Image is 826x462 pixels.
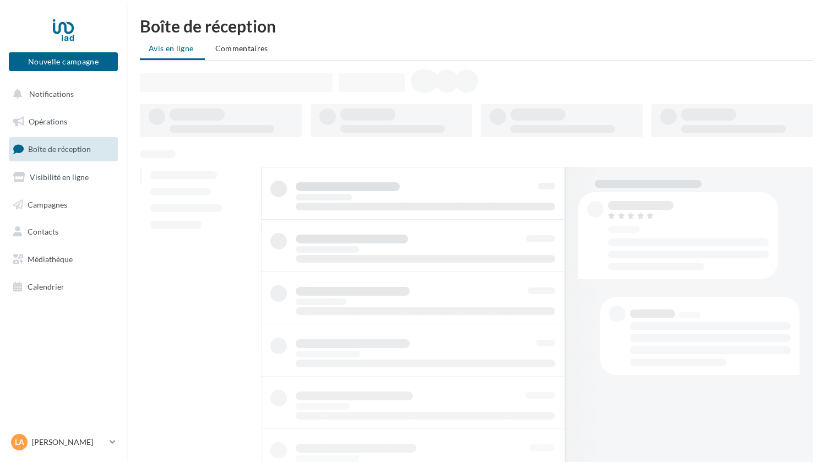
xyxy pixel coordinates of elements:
p: [PERSON_NAME] [32,437,105,448]
a: LA [PERSON_NAME] [9,432,118,453]
span: Opérations [29,117,67,126]
a: Médiathèque [7,248,120,271]
span: Contacts [28,227,58,236]
span: Visibilité en ligne [30,172,89,182]
div: Boîte de réception [140,18,813,34]
a: Campagnes [7,193,120,216]
a: Calendrier [7,275,120,298]
a: Contacts [7,220,120,243]
button: Notifications [7,83,116,106]
span: Commentaires [215,44,268,53]
a: Opérations [7,110,120,133]
span: Notifications [29,89,74,99]
span: LA [15,437,24,448]
span: Boîte de réception [28,144,91,154]
a: Visibilité en ligne [7,166,120,189]
span: Calendrier [28,282,64,291]
button: Nouvelle campagne [9,52,118,71]
a: Boîte de réception [7,137,120,161]
span: Médiathèque [28,254,73,264]
span: Campagnes [28,199,67,209]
